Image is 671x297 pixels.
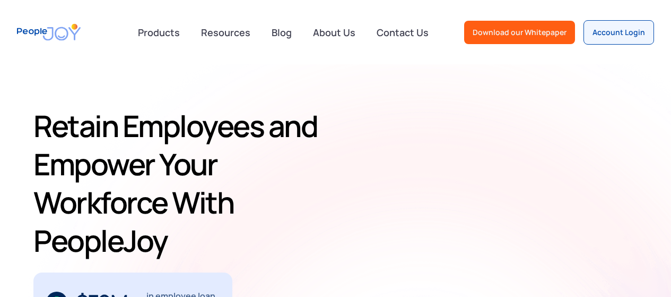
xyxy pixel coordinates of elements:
[370,21,435,44] a: Contact Us
[464,21,575,44] a: Download our Whitepaper
[583,20,654,45] a: Account Login
[17,17,81,47] a: home
[473,27,567,38] div: Download our Whitepaper
[265,21,298,44] a: Blog
[132,22,186,43] div: Products
[592,27,645,38] div: Account Login
[195,21,257,44] a: Resources
[307,21,362,44] a: About Us
[33,107,344,260] h1: Retain Employees and Empower Your Workforce With PeopleJoy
